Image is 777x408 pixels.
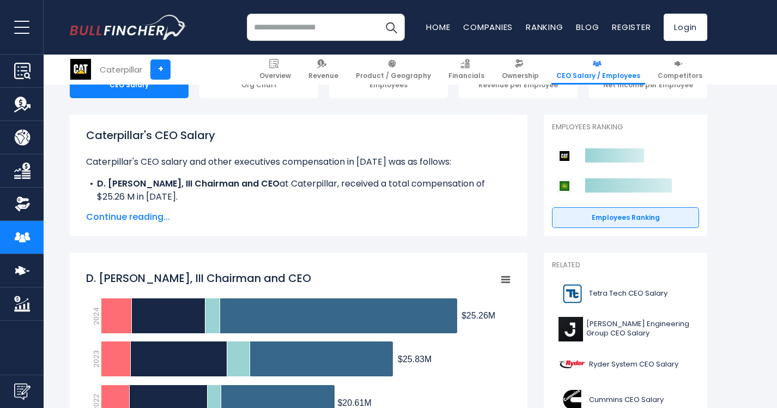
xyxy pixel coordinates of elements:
span: [PERSON_NAME] Engineering Group CEO Salary [586,320,693,338]
span: Revenue [308,71,338,80]
a: CEO Salary / Employees [551,55,645,85]
a: Competitors [653,55,707,85]
a: Financials [444,55,489,85]
tspan: $25.26M [462,311,495,320]
span: Ryder System CEO Salary [589,360,678,369]
a: Companies [463,21,513,33]
a: Ownership [497,55,544,85]
a: + [150,59,171,80]
div: Net Income per Employee [588,72,707,98]
tspan: D. [PERSON_NAME], III Chairman and CEO [86,271,311,286]
a: Login [664,14,707,41]
span: Tetra Tech CEO Salary [589,289,667,298]
a: Home [426,21,450,33]
img: TTEK logo [559,281,586,306]
div: Revenue per Employee [459,72,578,98]
b: D. [PERSON_NAME], III Chairman and CEO [97,177,280,190]
a: Product / Geography [351,55,436,85]
img: Ownership [14,196,31,212]
div: CEO Salary [70,72,189,98]
text: 2024 [91,307,101,325]
a: Go to homepage [70,15,187,40]
div: Caterpillar [100,63,142,76]
a: Employees Ranking [552,207,699,228]
span: Product / Geography [356,71,431,80]
a: Ryder System CEO Salary [552,350,699,380]
span: Ownership [502,71,539,80]
p: Caterpillar's CEO salary and other executives compensation in [DATE] was as follows: [86,155,511,169]
span: CEO Salary / Employees [556,71,640,80]
a: Blog [576,21,599,33]
li: at Caterpillar, received a total compensation of $25.26 M in [DATE]. [86,177,511,203]
a: [PERSON_NAME] Engineering Group CEO Salary [552,314,699,344]
img: bullfincher logo [70,15,187,40]
div: Org Chart [199,72,318,98]
text: 2023 [91,350,101,368]
span: Financials [448,71,484,80]
a: Overview [254,55,296,85]
img: CAT logo [70,59,91,80]
a: Ranking [526,21,563,33]
button: Search [378,14,405,41]
tspan: $25.83M [398,355,432,364]
a: Register [612,21,651,33]
img: J logo [559,317,583,341]
tspan: $20.61M [337,398,371,407]
p: Related [552,261,699,270]
h1: Caterpillar's CEO Salary [86,127,511,143]
img: Caterpillar competitors logo [557,149,572,163]
span: Overview [259,71,291,80]
span: Competitors [658,71,702,80]
span: Cummins CEO Salary [589,395,664,405]
img: R logo [559,352,586,377]
a: Revenue [303,55,343,85]
span: Continue reading... [86,211,511,224]
div: Employees [329,72,448,98]
p: Employees Ranking [552,123,699,132]
a: Tetra Tech CEO Salary [552,279,699,309]
img: Deere & Company competitors logo [557,179,572,193]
